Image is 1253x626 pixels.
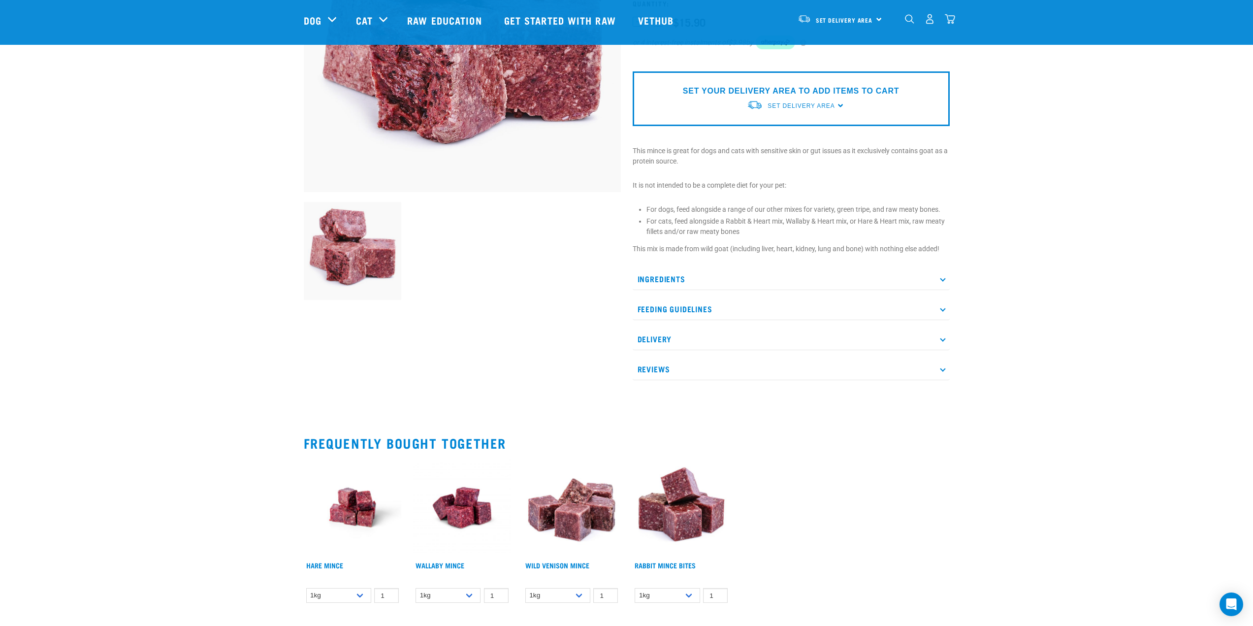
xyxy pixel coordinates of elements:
input: 1 [484,588,509,603]
input: 1 [593,588,618,603]
a: Hare Mince [306,563,343,567]
li: For cats, feed alongside a Rabbit & Heart mix, Wallaby & Heart mix, or Hare & Heart mix, raw meat... [646,216,950,237]
input: 1 [374,588,399,603]
img: 1077 Wild Goat Mince 01 [304,202,402,300]
h2: Frequently bought together [304,435,950,451]
a: Dog [304,13,321,28]
div: Open Intercom Messenger [1220,593,1243,616]
p: Feeding Guidelines [633,298,950,320]
a: Raw Education [397,0,494,40]
a: Cat [356,13,373,28]
img: Wallaby Mince 1675 [413,459,511,557]
input: 1 [703,588,728,603]
a: Rabbit Mince Bites [635,563,696,567]
a: Get started with Raw [494,0,628,40]
a: Wallaby Mince [416,563,464,567]
p: SET YOUR DELIVERY AREA TO ADD ITEMS TO CART [683,85,899,97]
a: Wild Venison Mince [525,563,589,567]
li: For dogs, feed alongside a range of our other mixes for variety, green tripe, and raw meaty bones. [646,204,950,215]
span: Set Delivery Area [768,102,835,109]
img: home-icon-1@2x.png [905,14,914,24]
p: Delivery [633,328,950,350]
p: Reviews [633,358,950,380]
img: home-icon@2x.png [945,14,955,24]
img: user.png [925,14,935,24]
a: Vethub [628,0,686,40]
img: Pile Of Cubed Wild Venison Mince For Pets [523,459,621,557]
p: This mix is made from wild goat (including liver, heart, kidney, lung and bone) with nothing else... [633,244,950,254]
img: Whole Minced Rabbit Cubes 01 [632,459,730,557]
p: It is not intended to be a complete diet for your pet: [633,180,950,191]
p: Ingredients [633,268,950,290]
img: Raw Essentials Hare Mince Raw Bites For Cats & Dogs [304,459,402,557]
img: van-moving.png [798,14,811,23]
p: This mince is great for dogs and cats with sensitive skin or gut issues as it exclusively contain... [633,146,950,166]
span: Set Delivery Area [816,18,873,22]
img: van-moving.png [747,100,763,110]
